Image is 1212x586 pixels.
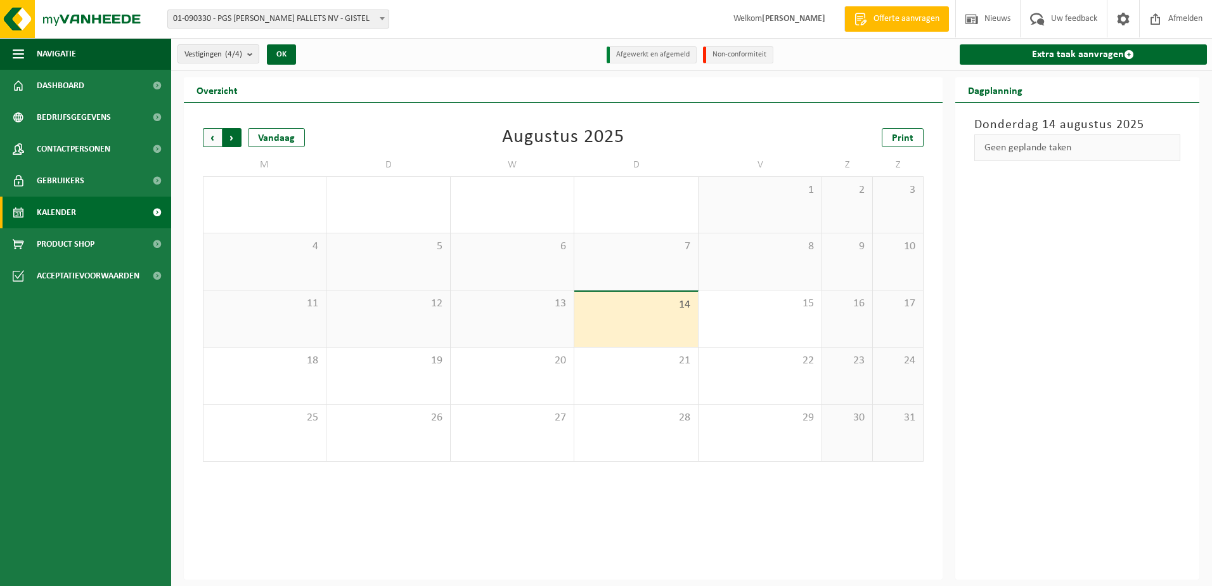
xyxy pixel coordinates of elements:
[210,354,319,368] span: 18
[37,38,76,70] span: Navigatie
[37,70,84,101] span: Dashboard
[705,411,815,425] span: 29
[37,133,110,165] span: Contactpersonen
[960,44,1208,65] a: Extra taak aanvragen
[457,240,567,254] span: 6
[222,128,242,147] span: Volgende
[581,411,691,425] span: 28
[167,10,389,29] span: 01-090330 - PGS DE BACKER PALLETS NV - GISTEL
[607,46,697,63] li: Afgewerkt en afgemeld
[828,240,866,254] span: 9
[457,354,567,368] span: 20
[703,46,773,63] li: Non-conformiteit
[333,240,443,254] span: 5
[828,411,866,425] span: 30
[879,240,917,254] span: 10
[699,153,822,176] td: V
[705,183,815,197] span: 1
[882,128,924,147] a: Print
[210,297,319,311] span: 11
[705,354,815,368] span: 22
[267,44,296,65] button: OK
[451,153,574,176] td: W
[828,354,866,368] span: 23
[705,297,815,311] span: 15
[879,297,917,311] span: 17
[879,354,917,368] span: 24
[184,45,242,64] span: Vestigingen
[974,115,1181,134] h3: Donderdag 14 augustus 2025
[37,260,139,292] span: Acceptatievoorwaarden
[892,133,913,143] span: Print
[203,128,222,147] span: Vorige
[168,10,389,28] span: 01-090330 - PGS DE BACKER PALLETS NV - GISTEL
[210,411,319,425] span: 25
[581,354,691,368] span: 21
[879,183,917,197] span: 3
[828,297,866,311] span: 16
[210,240,319,254] span: 4
[873,153,924,176] td: Z
[844,6,949,32] a: Offerte aanvragen
[37,197,76,228] span: Kalender
[333,297,443,311] span: 12
[457,297,567,311] span: 13
[502,128,624,147] div: Augustus 2025
[248,128,305,147] div: Vandaag
[225,50,242,58] count: (4/4)
[581,298,691,312] span: 14
[203,153,326,176] td: M
[37,101,111,133] span: Bedrijfsgegevens
[37,165,84,197] span: Gebruikers
[457,411,567,425] span: 27
[974,134,1181,161] div: Geen geplande taken
[879,411,917,425] span: 31
[762,14,825,23] strong: [PERSON_NAME]
[955,77,1035,102] h2: Dagplanning
[37,228,94,260] span: Product Shop
[870,13,943,25] span: Offerte aanvragen
[333,411,443,425] span: 26
[822,153,873,176] td: Z
[705,240,815,254] span: 8
[574,153,698,176] td: D
[581,240,691,254] span: 7
[326,153,450,176] td: D
[333,354,443,368] span: 19
[177,44,259,63] button: Vestigingen(4/4)
[828,183,866,197] span: 2
[184,77,250,102] h2: Overzicht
